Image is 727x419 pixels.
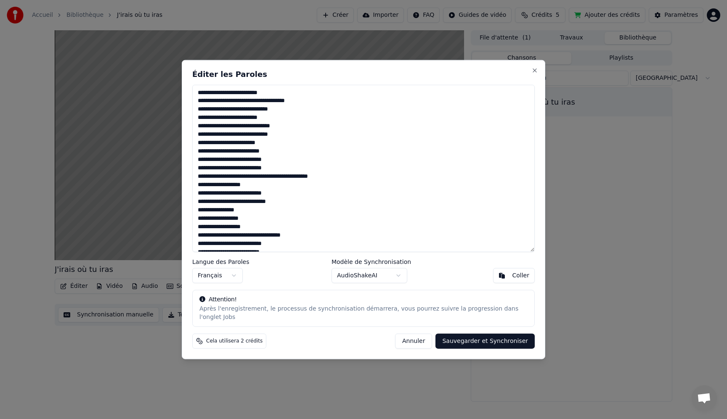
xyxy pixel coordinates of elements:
[192,70,535,78] h2: Éditer les Paroles
[199,295,528,304] div: Attention!
[332,259,411,265] label: Modèle de Synchronisation
[206,338,263,345] span: Cela utilisera 2 crédits
[199,305,528,321] div: Après l'enregistrement, le processus de synchronisation démarrera, vous pourrez suivre la progres...
[395,334,432,349] button: Annuler
[435,334,535,349] button: Sauvegarder et Synchroniser
[192,259,249,265] label: Langue des Paroles
[493,268,535,283] button: Coller
[512,271,529,280] div: Coller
